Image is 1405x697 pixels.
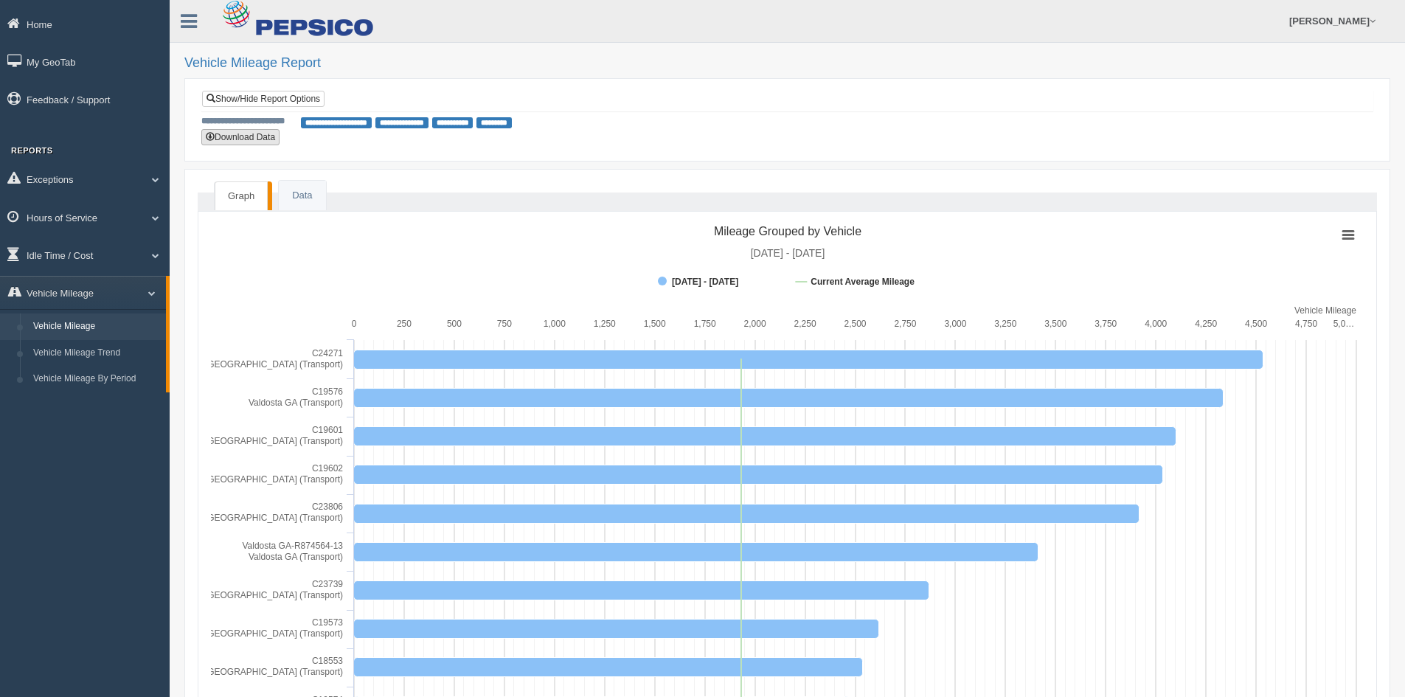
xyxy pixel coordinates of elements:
[184,56,1390,71] h2: Vehicle Mileage Report
[312,656,343,666] tspan: C18553
[155,513,343,523] tspan: Jacksonville [GEOGRAPHIC_DATA] (Transport)
[155,436,343,446] tspan: Jacksonville [GEOGRAPHIC_DATA] (Transport)
[202,91,325,107] a: Show/Hide Report Options
[1294,305,1356,316] tspan: Vehicle Mileage
[544,319,566,329] text: 1,000
[155,628,343,639] tspan: Jacksonville [GEOGRAPHIC_DATA] (Transport)
[744,319,766,329] text: 2,000
[447,319,462,329] text: 500
[242,541,343,551] tspan: Valdosta GA-R874564-13
[672,277,738,287] tspan: [DATE] - [DATE]
[352,319,357,329] text: 0
[279,181,325,211] a: Data
[497,319,512,329] text: 750
[751,247,825,259] tspan: [DATE] - [DATE]
[1245,319,1267,329] text: 4,500
[312,579,343,589] tspan: C23739
[944,319,966,329] text: 3,000
[794,319,816,329] text: 2,250
[155,359,343,370] tspan: Jacksonville [GEOGRAPHIC_DATA] (Transport)
[1094,319,1117,329] text: 3,750
[312,502,343,512] tspan: C23806
[249,552,343,562] tspan: Valdosta GA (Transport)
[1333,319,1355,329] tspan: 5,0…
[811,277,915,287] tspan: Current Average Mileage
[644,319,666,329] text: 1,500
[1195,319,1217,329] text: 4,250
[27,313,166,340] a: Vehicle Mileage
[312,617,343,628] tspan: C19573
[894,319,916,329] text: 2,750
[249,398,343,408] tspan: Valdosta GA (Transport)
[215,181,268,211] a: Graph
[1044,319,1066,329] text: 3,500
[694,319,716,329] text: 1,750
[1295,319,1317,329] text: 4,750
[155,474,343,485] tspan: Jacksonville [GEOGRAPHIC_DATA] (Transport)
[312,463,343,474] tspan: C19602
[312,425,343,435] tspan: C19601
[594,319,616,329] text: 1,250
[27,366,166,392] a: Vehicle Mileage By Period
[27,340,166,367] a: Vehicle Mileage Trend
[714,225,861,237] tspan: Mileage Grouped by Vehicle
[312,386,343,397] tspan: C19576
[312,348,343,358] tspan: C24271
[844,319,866,329] text: 2,500
[397,319,412,329] text: 250
[155,667,343,677] tspan: Jacksonville [GEOGRAPHIC_DATA] (Transport)
[155,590,343,600] tspan: Jacksonville [GEOGRAPHIC_DATA] (Transport)
[201,129,280,145] button: Download Data
[994,319,1016,329] text: 3,250
[1145,319,1167,329] text: 4,000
